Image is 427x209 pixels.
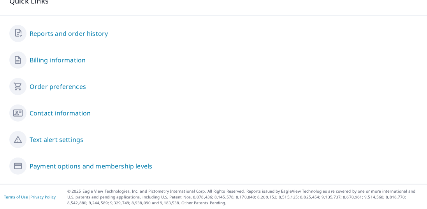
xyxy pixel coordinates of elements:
[67,188,423,206] p: © 2025 Eagle View Technologies, Inc. and Pictometry International Corp. All Rights Reserved. Repo...
[4,195,56,199] p: |
[30,29,108,38] a: Reports and order history
[30,135,83,144] a: Text alert settings
[30,108,91,118] a: Contact information
[30,55,86,65] a: Billing information
[30,194,56,200] a: Privacy Policy
[4,194,28,200] a: Terms of Use
[30,82,86,91] a: Order preferences
[30,161,152,171] a: Payment options and membership levels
